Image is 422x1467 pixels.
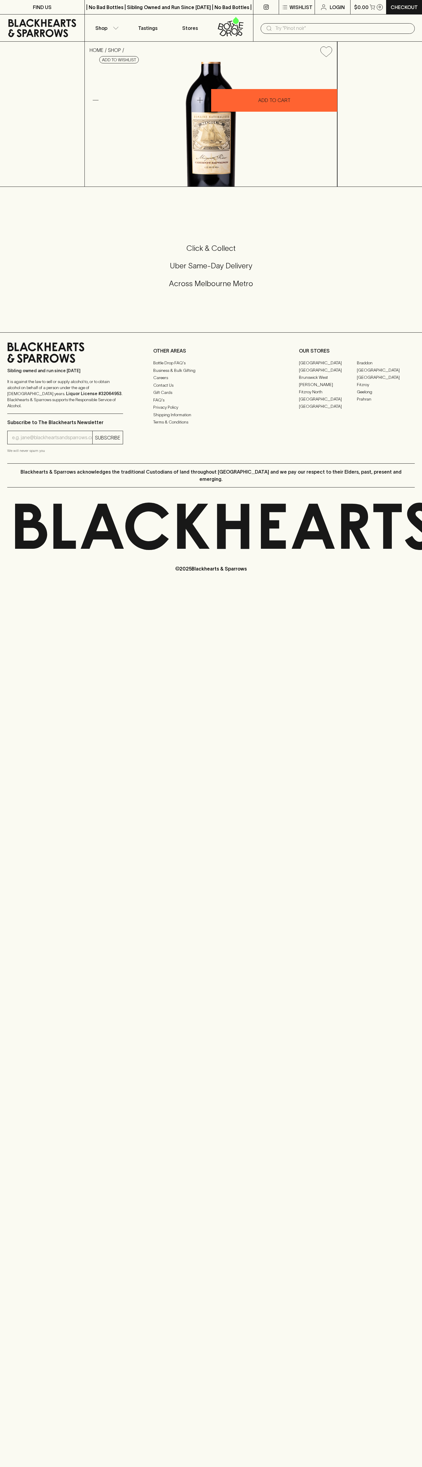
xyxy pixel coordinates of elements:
[354,4,369,11] p: $0.00
[127,14,169,41] a: Tastings
[7,448,123,454] p: We will never spam you
[299,374,357,381] a: Brunswick West
[357,388,415,395] a: Geelong
[153,411,269,418] a: Shipping Information
[357,374,415,381] a: [GEOGRAPHIC_DATA]
[7,379,123,409] p: It is against the law to sell or supply alcohol to, or to obtain alcohol on behalf of a person un...
[299,359,357,366] a: [GEOGRAPHIC_DATA]
[391,4,418,11] p: Checkout
[299,366,357,374] a: [GEOGRAPHIC_DATA]
[7,261,415,271] h5: Uber Same-Day Delivery
[7,243,415,253] h5: Click & Collect
[95,24,107,32] p: Shop
[182,24,198,32] p: Stores
[299,388,357,395] a: Fitzroy North
[7,368,123,374] p: Sibling owned and run since [DATE]
[330,4,345,11] p: Login
[95,434,120,441] p: SUBSCRIBE
[90,47,103,53] a: HOME
[153,347,269,354] p: OTHER AREAS
[99,56,139,63] button: Add to wishlist
[93,431,123,444] button: SUBSCRIBE
[7,419,123,426] p: Subscribe to The Blackhearts Newsletter
[379,5,381,9] p: 0
[33,4,52,11] p: FIND US
[153,396,269,404] a: FAQ's
[275,24,410,33] input: Try "Pinot noir"
[7,279,415,289] h5: Across Melbourne Metro
[153,389,269,396] a: Gift Cards
[153,382,269,389] a: Contact Us
[299,403,357,410] a: [GEOGRAPHIC_DATA]
[357,395,415,403] a: Prahran
[7,219,415,320] div: Call to action block
[153,404,269,411] a: Privacy Policy
[12,433,92,443] input: e.g. jane@blackheartsandsparrows.com.au
[357,359,415,366] a: Braddon
[108,47,121,53] a: SHOP
[138,24,157,32] p: Tastings
[318,44,335,59] button: Add to wishlist
[357,381,415,388] a: Fitzroy
[211,89,337,112] button: ADD TO CART
[153,367,269,374] a: Business & Bulk Gifting
[66,391,122,396] strong: Liquor License #32064953
[299,381,357,388] a: [PERSON_NAME]
[290,4,313,11] p: Wishlist
[153,360,269,367] a: Bottle Drop FAQ's
[357,366,415,374] a: [GEOGRAPHIC_DATA]
[85,14,127,41] button: Shop
[12,468,410,483] p: Blackhearts & Sparrows acknowledges the traditional Custodians of land throughout [GEOGRAPHIC_DAT...
[169,14,211,41] a: Stores
[153,374,269,382] a: Careers
[299,347,415,354] p: OUR STORES
[258,97,290,104] p: ADD TO CART
[153,419,269,426] a: Terms & Conditions
[299,395,357,403] a: [GEOGRAPHIC_DATA]
[85,62,337,187] img: 38986.png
